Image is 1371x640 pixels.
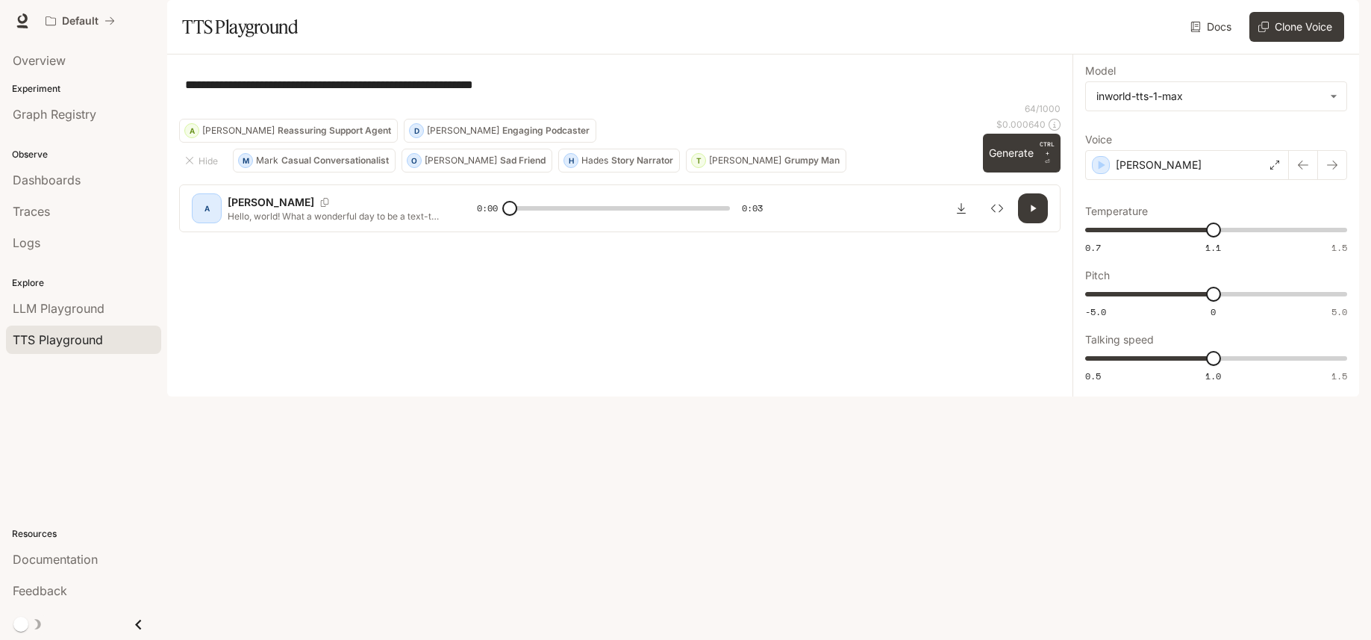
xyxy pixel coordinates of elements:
p: Default [62,15,99,28]
p: Voice [1085,134,1112,145]
span: 5.0 [1331,305,1347,318]
h1: TTS Playground [182,12,298,42]
p: [PERSON_NAME] [425,156,497,165]
p: Talking speed [1085,335,1154,345]
div: D [410,119,423,143]
p: Model [1085,66,1116,76]
p: Hello, world! What a wonderful day to be a text-to-speech model! [228,210,441,223]
button: D[PERSON_NAME]Engaging Podcaster [404,119,596,143]
span: 0.7 [1085,241,1101,254]
p: Mark [256,156,278,165]
span: 1.1 [1205,241,1221,254]
a: Docs [1187,12,1237,42]
p: Engaging Podcaster [502,126,590,135]
button: GenerateCTRL +⏎ [983,134,1061,173]
p: [PERSON_NAME] [709,156,781,165]
p: ⏎ [1040,140,1055,167]
p: Sad Friend [500,156,546,165]
p: [PERSON_NAME] [228,195,314,210]
p: $ 0.000640 [996,118,1046,131]
button: Hide [179,149,227,173]
span: 1.0 [1205,370,1221,382]
button: O[PERSON_NAME]Sad Friend [402,149,552,173]
button: MMarkCasual Conversationalist [233,149,396,173]
p: Casual Conversationalist [281,156,389,165]
div: inworld-tts-1-max [1096,89,1322,104]
span: 1.5 [1331,370,1347,382]
div: O [407,149,421,173]
div: inworld-tts-1-max [1086,82,1346,111]
div: M [239,149,252,173]
button: Copy Voice ID [314,198,335,207]
p: 64 / 1000 [1025,102,1061,115]
div: A [185,119,199,143]
span: 0.5 [1085,370,1101,382]
span: 1.5 [1331,241,1347,254]
p: Temperature [1085,206,1148,217]
p: Pitch [1085,270,1110,281]
button: T[PERSON_NAME]Grumpy Man [686,149,846,173]
p: Grumpy Man [784,156,840,165]
p: Reassuring Support Agent [278,126,391,135]
div: H [564,149,578,173]
p: [PERSON_NAME] [202,126,275,135]
button: HHadesStory Narrator [558,149,680,173]
button: Inspect [982,193,1012,223]
button: A[PERSON_NAME]Reassuring Support Agent [179,119,398,143]
button: Clone Voice [1249,12,1344,42]
div: T [692,149,705,173]
button: Download audio [946,193,976,223]
span: 0 [1211,305,1216,318]
p: CTRL + [1040,140,1055,158]
span: 0:03 [742,201,763,216]
p: [PERSON_NAME] [427,126,499,135]
button: All workspaces [39,6,122,36]
p: [PERSON_NAME] [1116,158,1202,173]
p: Hades [581,156,608,165]
div: A [195,196,219,220]
span: -5.0 [1085,305,1106,318]
span: 0:00 [477,201,498,216]
p: Story Narrator [611,156,673,165]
